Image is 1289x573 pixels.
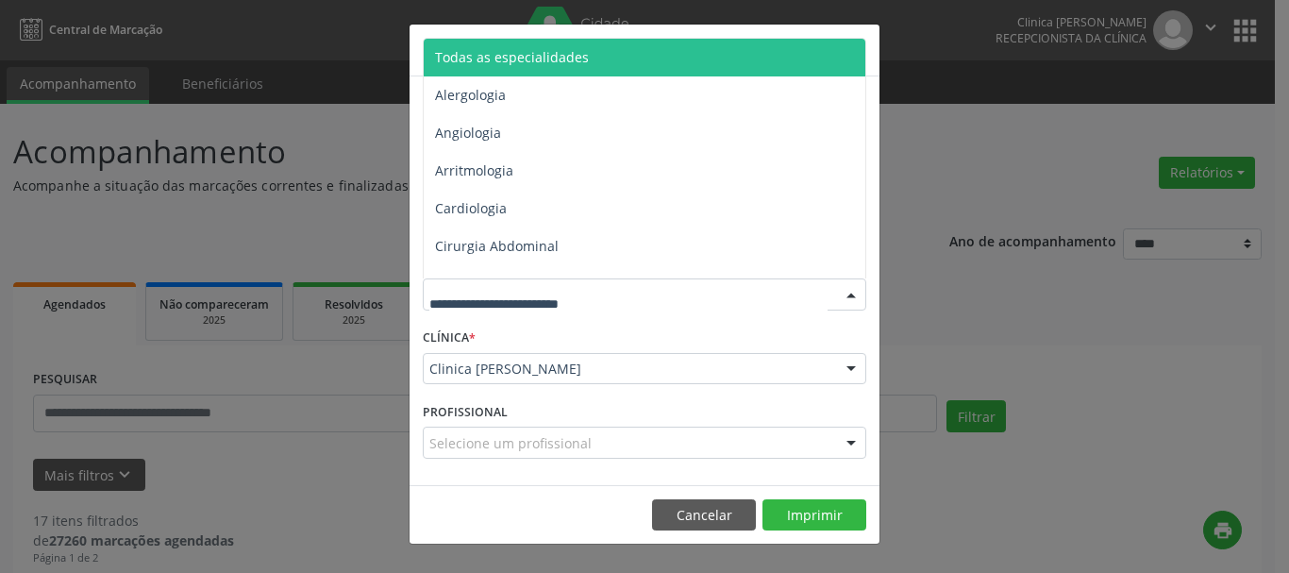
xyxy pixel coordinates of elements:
span: Cardiologia [435,199,507,217]
button: Close [842,25,879,71]
span: Cirurgia Abdominal [435,237,559,255]
span: Todas as especialidades [435,48,589,66]
span: Clinica [PERSON_NAME] [429,360,828,379]
label: PROFISSIONAL [423,397,508,427]
h5: Relatório de agendamentos [423,38,639,62]
button: Cancelar [652,499,756,531]
span: Arritmologia [435,161,513,179]
span: Selecione um profissional [429,433,592,453]
span: Alergologia [435,86,506,104]
span: Cirurgia Bariatrica [435,275,551,293]
button: Imprimir [762,499,866,531]
span: Angiologia [435,124,501,142]
label: CLÍNICA [423,324,476,353]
